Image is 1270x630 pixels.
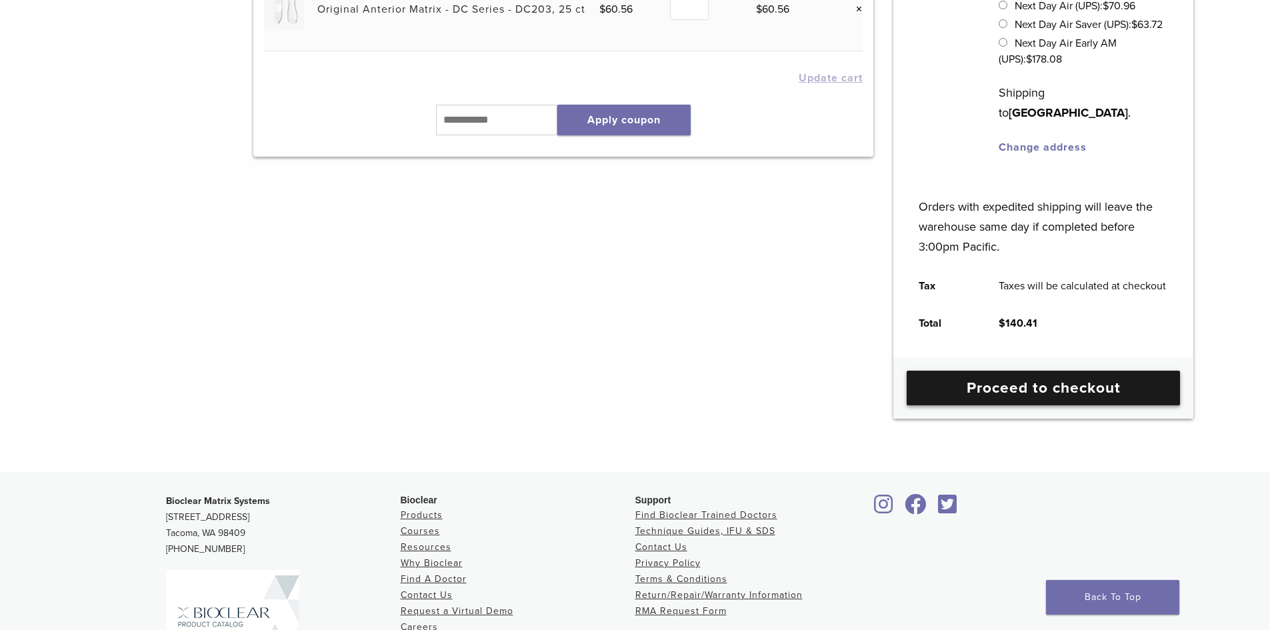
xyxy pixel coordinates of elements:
[635,557,701,569] a: Privacy Policy
[166,495,270,507] strong: Bioclear Matrix Systems
[999,317,1037,330] bdi: 140.41
[1046,580,1179,615] a: Back To Top
[1026,53,1062,66] bdi: 178.08
[999,83,1169,123] p: Shipping to .
[756,3,762,16] span: $
[401,509,443,521] a: Products
[635,525,775,537] a: Technique Guides, IFU & SDS
[599,3,633,16] bdi: 60.56
[756,3,789,16] bdi: 60.56
[635,509,777,521] a: Find Bioclear Trained Doctors
[907,371,1180,405] a: Proceed to checkout
[401,557,463,569] a: Why Bioclear
[934,502,962,515] a: Bioclear
[401,541,451,553] a: Resources
[401,573,467,585] a: Find A Doctor
[999,141,1087,154] a: Change address
[1131,18,1163,31] bdi: 63.72
[903,267,983,305] th: Tax
[401,589,453,601] a: Contact Us
[870,502,898,515] a: Bioclear
[1015,18,1163,31] label: Next Day Air Saver (UPS):
[635,605,727,617] a: RMA Request Form
[317,3,585,16] a: Original Anterior Matrix - DC Series - DC203, 25 ct
[1026,53,1032,66] span: $
[1009,105,1128,120] strong: [GEOGRAPHIC_DATA]
[635,541,687,553] a: Contact Us
[901,502,931,515] a: Bioclear
[599,3,605,16] span: $
[903,305,983,342] th: Total
[401,605,513,617] a: Request a Virtual Demo
[845,1,863,18] a: Remove this item
[557,105,691,135] button: Apply coupon
[919,177,1169,257] p: Orders with expedited shipping will leave the warehouse same day if completed before 3:00pm Pacific.
[401,495,437,505] span: Bioclear
[1131,18,1137,31] span: $
[799,73,863,83] button: Update cart
[999,37,1117,66] label: Next Day Air Early AM (UPS):
[635,573,727,585] a: Terms & Conditions
[635,495,671,505] span: Support
[999,317,1005,330] span: $
[166,493,401,557] p: [STREET_ADDRESS] Tacoma, WA 98409 [PHONE_NUMBER]
[401,525,440,537] a: Courses
[635,589,803,601] a: Return/Repair/Warranty Information
[983,267,1181,305] td: Taxes will be calculated at checkout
